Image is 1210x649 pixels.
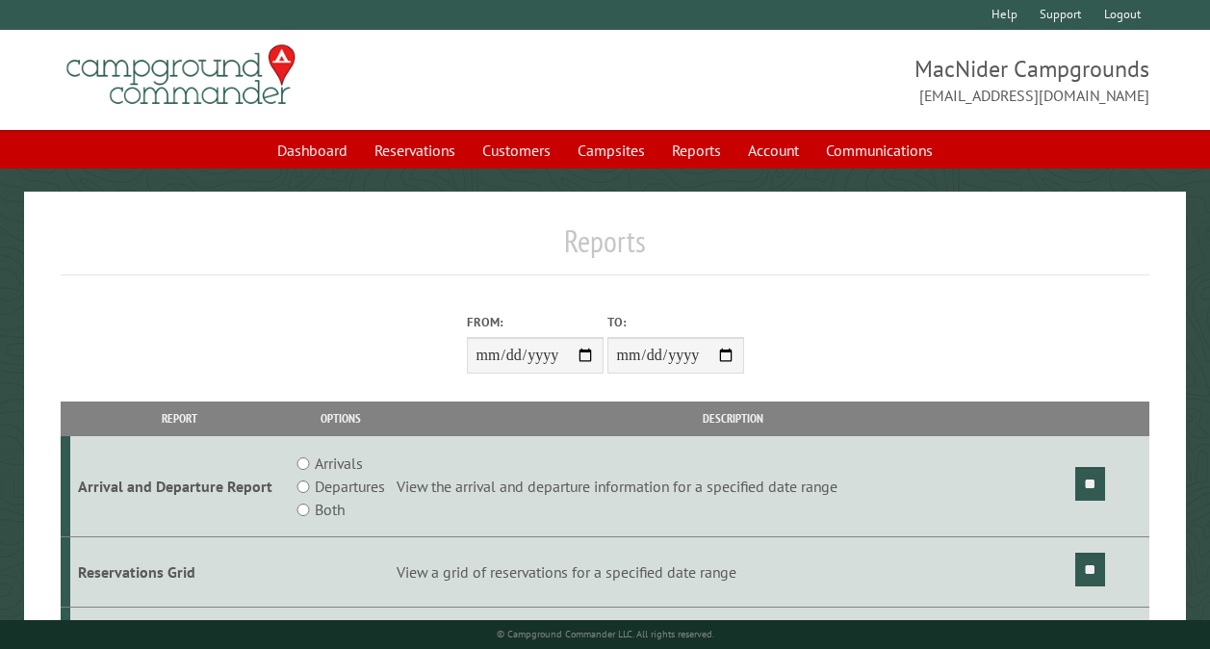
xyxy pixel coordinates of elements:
label: From: [467,313,604,331]
a: Communications [814,132,944,169]
a: Dashboard [266,132,359,169]
a: Reservations [363,132,467,169]
td: View the arrival and departure information for a specified date range [394,436,1072,537]
td: Arrival and Departure Report [70,436,289,537]
label: To: [607,313,744,331]
td: Reservations Grid [70,537,289,608]
td: View a grid of reservations for a specified date range [394,537,1072,608]
img: Campground Commander [61,38,301,113]
a: Campsites [566,132,656,169]
a: Customers [471,132,562,169]
th: Description [394,402,1072,435]
h1: Reports [61,222,1149,275]
a: Account [736,132,811,169]
small: © Campground Commander LLC. All rights reserved. [497,628,714,640]
th: Report [70,402,289,435]
label: Both [315,498,345,521]
span: MacNider Campgrounds [EMAIL_ADDRESS][DOMAIN_NAME] [605,53,1150,107]
label: Departures [315,475,385,498]
label: Arrivals [315,452,363,475]
a: Reports [660,132,733,169]
th: Options [288,402,394,435]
